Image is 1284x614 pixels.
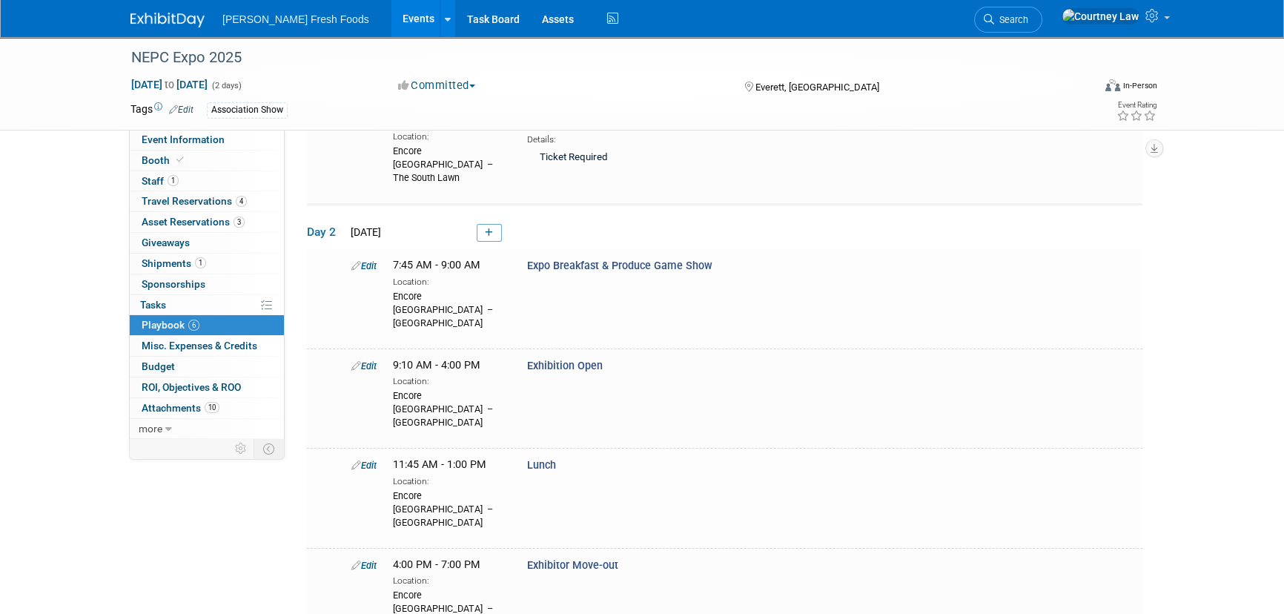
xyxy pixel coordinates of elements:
span: Search [994,14,1028,25]
a: Edit [351,260,377,271]
a: Edit [351,360,377,372]
span: Booth [142,154,187,166]
a: Travel Reservations4 [130,191,284,211]
span: [DATE] [DATE] [130,78,208,91]
span: 3 [234,217,245,228]
span: 11:45 AM - 1:00 PM [393,458,486,471]
div: Location: [393,473,505,488]
span: Asset Reservations [142,216,245,228]
span: Expo Breakfast & Produce Game Show [527,260,712,272]
a: Sponsorships [130,274,284,294]
span: Exhibition Open [527,360,603,372]
div: NEPC Expo 2025 [126,44,1070,71]
span: Playbook [142,319,199,331]
div: Location: [393,572,505,587]
a: Misc. Expenses & Credits [130,336,284,356]
div: Association Show [207,102,288,118]
a: Playbook6 [130,315,284,335]
div: In-Person [1122,80,1157,91]
div: Location: [393,274,505,288]
a: Attachments10 [130,398,284,418]
span: (2 days) [211,81,242,90]
div: Location: [393,128,505,143]
span: 4:00 PM - 7:00 PM [393,558,480,571]
span: Shipments [142,257,206,269]
span: Staff [142,175,179,187]
div: Details: [527,129,908,146]
div: Encore [GEOGRAPHIC_DATA] – [GEOGRAPHIC_DATA] [393,488,505,529]
img: ExhibitDay [130,13,205,27]
span: 9:10 AM - 4:00 PM [393,359,480,372]
div: Event Rating [1116,102,1156,109]
td: Tags [130,102,193,119]
div: Encore [GEOGRAPHIC_DATA] – [GEOGRAPHIC_DATA] [393,388,505,429]
span: Budget [142,360,175,372]
span: ROI, Objectives & ROO [142,381,241,393]
span: Giveaways [142,237,190,248]
td: Personalize Event Tab Strip [228,439,254,458]
a: Staff1 [130,171,284,191]
span: [PERSON_NAME] Fresh Foods [222,13,369,25]
div: Ticket Required [527,146,908,171]
span: 4 [236,196,247,207]
img: Courtney Law [1062,8,1139,24]
span: 7:45 AM - 9:00 AM [393,259,480,271]
span: [DATE] [346,226,381,238]
span: 6 [188,320,199,331]
span: more [139,423,162,435]
span: Sponsorships [142,278,205,290]
span: Day 2 [307,224,344,240]
a: Edit [351,560,377,571]
img: Format-Inperson.png [1105,79,1120,91]
div: Encore [GEOGRAPHIC_DATA] – [GEOGRAPHIC_DATA] [393,288,505,330]
span: Attachments [142,402,219,414]
a: Event Information [130,130,284,150]
button: Committed [393,78,481,93]
a: Search [974,7,1042,33]
span: Travel Reservations [142,195,247,207]
a: Asset Reservations3 [130,212,284,232]
div: Location: [393,373,505,388]
span: Tasks [140,299,166,311]
a: Edit [169,105,193,115]
div: Encore [GEOGRAPHIC_DATA] – The South Lawn [393,143,505,185]
a: Booth [130,151,284,171]
span: 1 [168,175,179,186]
a: ROI, Objectives & ROO [130,377,284,397]
span: Everett, [GEOGRAPHIC_DATA] [755,82,878,93]
a: more [130,419,284,439]
div: Event Format [1005,77,1157,99]
span: Misc. Expenses & Credits [142,340,257,351]
td: Toggle Event Tabs [254,439,285,458]
span: 10 [205,402,219,413]
a: Edit [351,460,377,471]
span: Event Information [142,133,225,145]
a: Tasks [130,295,284,315]
a: Giveaways [130,233,284,253]
span: Lunch [527,459,556,472]
a: Shipments1 [130,254,284,274]
a: Budget [130,357,284,377]
i: Booth reservation complete [176,156,184,164]
span: to [162,79,176,90]
span: 1 [195,257,206,268]
span: Exhibitor Move-out [527,559,618,572]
